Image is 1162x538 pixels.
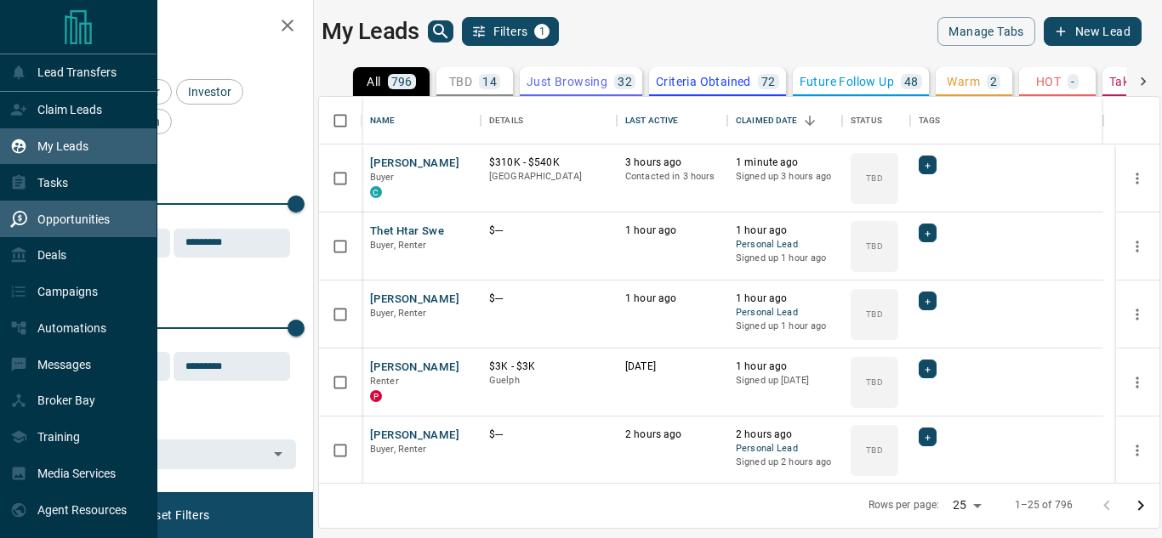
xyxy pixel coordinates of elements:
div: Details [481,97,617,144]
p: 1 hour ago [736,360,834,374]
span: Buyer, Renter [370,308,427,319]
div: Investor [176,79,243,105]
span: 1 [536,25,548,37]
span: Buyer, Renter [370,444,427,455]
p: Signed up 1 hour ago [736,252,834,265]
span: Buyer [370,172,395,183]
p: 72 [761,76,776,88]
p: All [367,76,380,88]
div: Details [489,97,523,144]
p: 1 hour ago [736,224,834,238]
p: TBD [866,376,882,388]
p: Criteria Obtained [656,76,751,88]
p: 48 [904,76,919,88]
div: + [919,292,937,310]
span: Personal Lead [736,238,834,252]
p: [DATE] [625,360,719,374]
button: more [1125,370,1150,395]
p: Guelph [489,374,608,388]
button: Open [266,442,290,466]
p: 2 hours ago [625,428,719,442]
span: + [925,156,931,173]
p: TBD [449,76,472,88]
button: Thet Htar Swe [370,224,444,240]
div: Last Active [617,97,727,144]
p: 32 [618,76,632,88]
div: Tags [919,97,941,144]
div: condos.ca [370,186,382,198]
p: [GEOGRAPHIC_DATA] [489,170,608,184]
button: more [1125,438,1150,463]
p: $--- [489,224,608,238]
div: Last Active [625,97,678,144]
button: Sort [798,109,822,133]
div: + [919,360,937,378]
button: [PERSON_NAME] [370,428,459,444]
p: Warm [947,76,980,88]
p: $3K - $3K [489,360,608,374]
p: Contacted in 3 hours [625,170,719,184]
div: + [919,156,937,174]
button: [PERSON_NAME] [370,292,459,308]
button: more [1125,234,1150,259]
p: 1–25 of 796 [1015,498,1073,513]
div: + [919,428,937,446]
p: $--- [489,428,608,442]
button: Filters1 [462,17,560,46]
span: Personal Lead [736,306,834,320]
button: Reset Filters [129,501,220,530]
div: + [919,224,937,242]
p: 796 [391,76,413,88]
p: TBD [866,444,882,456]
button: search button [428,20,453,42]
p: 3 hours ago [625,156,719,170]
div: property.ca [370,390,382,402]
p: Signed up 2 hours ago [736,456,834,469]
p: $--- [489,292,608,306]
span: Buyer, Renter [370,240,427,251]
div: Name [370,97,396,144]
div: Claimed Date [727,97,842,144]
button: more [1125,302,1150,327]
button: New Lead [1044,17,1142,46]
h2: Filters [54,17,296,37]
p: Signed up 3 hours ago [736,170,834,184]
div: Tags [910,97,1103,144]
h1: My Leads [322,18,419,45]
span: + [925,292,931,309]
button: [PERSON_NAME] [370,360,459,376]
p: HOT [1036,76,1061,88]
span: + [925,428,931,445]
button: more [1125,166,1150,191]
p: - [1071,76,1074,88]
span: + [925,360,931,377]
button: [PERSON_NAME] [370,156,459,172]
p: 1 hour ago [736,292,834,306]
button: Go to next page [1124,489,1158,523]
p: Just Browsing [527,76,607,88]
p: TBD [866,308,882,320]
p: Rows per page: [869,498,940,513]
p: 2 [990,76,997,88]
span: Renter [370,376,399,387]
p: 1 hour ago [625,224,719,238]
div: 25 [946,493,987,518]
p: TBD [866,172,882,184]
p: 1 minute ago [736,156,834,170]
p: Signed up 1 hour ago [736,320,834,333]
p: $310K - $540K [489,156,608,170]
p: 2 hours ago [736,428,834,442]
div: Name [362,97,481,144]
p: TBD [866,240,882,252]
p: 1 hour ago [625,292,719,306]
button: Manage Tabs [937,17,1034,46]
p: Future Follow Up [800,76,894,88]
span: Personal Lead [736,442,834,456]
div: Claimed Date [736,97,798,144]
p: 14 [482,76,497,88]
span: + [925,224,931,241]
div: Status [851,97,882,144]
p: Signed up [DATE] [736,374,834,388]
span: Investor [182,85,237,99]
div: Status [842,97,910,144]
